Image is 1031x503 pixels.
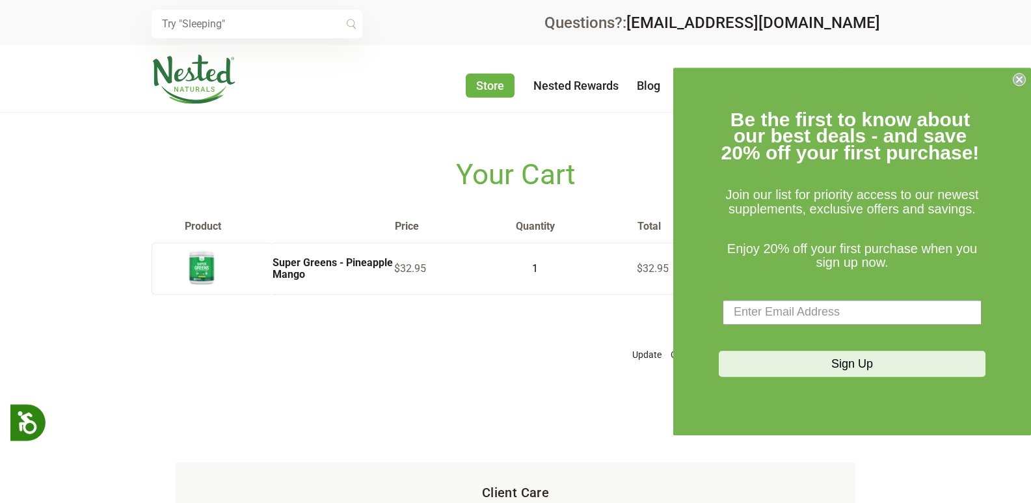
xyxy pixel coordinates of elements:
span: $32.95 [637,262,669,275]
div: Total: [152,305,880,368]
th: Quantity [515,220,637,233]
a: Super Greens - Pineapple Mango [273,256,393,280]
a: Continue Shopping [667,340,751,369]
input: Enter Email Address [723,300,982,325]
a: Nested Rewards [533,79,619,92]
div: FLYOUT Form [673,68,1031,435]
span: $32.95 [394,262,426,275]
div: Questions?: [544,15,880,31]
th: Total [637,220,758,233]
input: Try "Sleeping" [152,10,362,38]
h1: Your Cart [152,158,880,191]
span: Enjoy 20% off your first purchase when you sign up now. [727,241,977,270]
a: Store [466,74,515,98]
button: Close dialog [1013,73,1026,86]
a: Blog [637,79,660,92]
h5: Client Care [196,483,835,502]
a: [EMAIL_ADDRESS][DOMAIN_NAME] [626,14,880,32]
img: Nested Naturals [152,55,236,104]
button: Update [629,340,665,369]
span: Be the first to know about our best deals - and save 20% off your first purchase! [721,109,980,163]
span: Join our list for priority access to our newest supplements, exclusive offers and savings. [725,188,978,217]
th: Product [152,220,394,233]
button: Sign Up [719,351,985,377]
img: Super Greens - Pineapple Mango - 30 Servings [185,249,218,286]
th: Price [394,220,516,233]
